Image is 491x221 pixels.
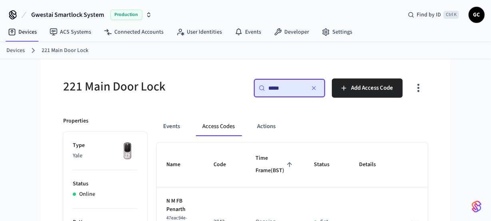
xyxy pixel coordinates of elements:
[267,25,315,39] a: Developer
[351,83,393,93] span: Add Access Code
[31,10,104,20] span: Gwestai Smartlock System
[401,8,465,22] div: Find by IDCtrl K
[63,117,88,125] p: Properties
[314,159,340,171] span: Status
[118,141,138,161] img: Yale Assure Touchscreen Wifi Smart Lock, Satin Nickel, Front
[469,8,484,22] span: GC
[110,10,142,20] span: Production
[443,11,459,19] span: Ctrl K
[255,152,295,177] span: Time Frame(BST)
[98,25,170,39] a: Connected Accounts
[63,78,241,95] h5: 221 Main Door Lock
[79,190,95,199] p: Online
[166,197,194,214] p: N M FB Penarth
[73,180,138,188] p: Status
[73,152,138,160] p: Yale
[315,25,359,39] a: Settings
[2,25,43,39] a: Devices
[157,117,186,136] button: Events
[469,7,485,23] button: GC
[42,46,88,55] a: 221 Main Door Lock
[166,159,191,171] span: Name
[214,159,236,171] span: Code
[157,117,428,136] div: ant example
[332,78,403,98] button: Add Access Code
[251,117,282,136] button: Actions
[170,25,228,39] a: User Identities
[228,25,267,39] a: Events
[196,117,241,136] button: Access Codes
[43,25,98,39] a: ACS Systems
[6,46,25,55] a: Devices
[73,141,138,150] p: Type
[472,200,481,213] img: SeamLogoGradient.69752ec5.svg
[417,11,441,19] span: Find by ID
[359,159,386,171] span: Details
